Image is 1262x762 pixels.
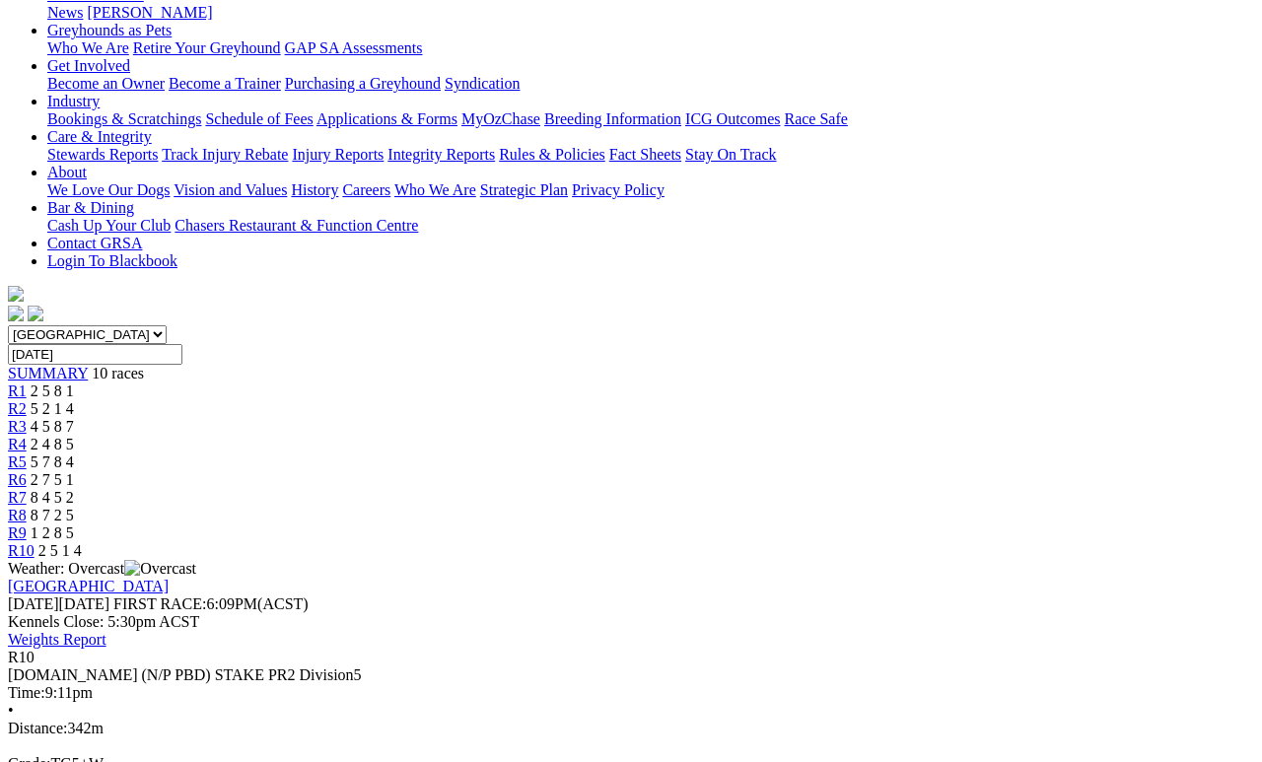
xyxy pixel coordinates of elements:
[47,199,134,216] a: Bar & Dining
[47,39,129,56] a: Who We Are
[8,507,27,523] a: R8
[387,146,495,163] a: Integrity Reports
[8,542,35,559] a: R10
[92,365,144,381] span: 10 races
[47,181,1254,199] div: About
[47,146,1254,164] div: Care & Integrity
[8,578,169,594] a: [GEOGRAPHIC_DATA]
[8,418,27,435] a: R3
[31,418,74,435] span: 4 5 8 7
[133,39,281,56] a: Retire Your Greyhound
[31,524,74,541] span: 1 2 8 5
[162,146,288,163] a: Track Injury Rebate
[47,217,1254,235] div: Bar & Dining
[291,181,338,198] a: History
[47,75,1254,93] div: Get Involved
[47,110,201,127] a: Bookings & Scratchings
[87,4,212,21] a: [PERSON_NAME]
[8,471,27,488] a: R6
[8,720,1254,737] div: 342m
[113,595,309,612] span: 6:09PM(ACST)
[8,344,182,365] input: Select date
[8,595,59,612] span: [DATE]
[174,181,287,198] a: Vision and Values
[47,181,170,198] a: We Love Our Dogs
[8,365,88,381] a: SUMMARY
[47,4,83,21] a: News
[31,382,74,399] span: 2 5 8 1
[38,542,82,559] span: 2 5 1 4
[292,146,384,163] a: Injury Reports
[8,286,24,302] img: logo-grsa-white.png
[8,684,1254,702] div: 9:11pm
[480,181,568,198] a: Strategic Plan
[685,146,776,163] a: Stay On Track
[784,110,847,127] a: Race Safe
[47,164,87,180] a: About
[8,400,27,417] a: R2
[47,39,1254,57] div: Greyhounds as Pets
[47,128,152,145] a: Care & Integrity
[609,146,681,163] a: Fact Sheets
[31,507,74,523] span: 8 7 2 5
[175,217,418,234] a: Chasers Restaurant & Function Centre
[47,110,1254,128] div: Industry
[31,436,74,452] span: 2 4 8 5
[8,453,27,470] a: R5
[461,110,540,127] a: MyOzChase
[8,524,27,541] a: R9
[285,75,441,92] a: Purchasing a Greyhound
[8,382,27,399] a: R1
[8,560,196,577] span: Weather: Overcast
[8,631,106,648] a: Weights Report
[8,702,14,719] span: •
[47,22,172,38] a: Greyhounds as Pets
[28,306,43,321] img: twitter.svg
[8,649,35,665] span: R10
[31,489,74,506] span: 8 4 5 2
[124,560,196,578] img: Overcast
[47,252,177,269] a: Login To Blackbook
[685,110,780,127] a: ICG Outcomes
[47,57,130,74] a: Get Involved
[316,110,457,127] a: Applications & Forms
[47,235,142,251] a: Contact GRSA
[205,110,313,127] a: Schedule of Fees
[445,75,520,92] a: Syndication
[31,453,74,470] span: 5 7 8 4
[8,613,1254,631] div: Kennels Close: 5:30pm ACST
[47,217,171,234] a: Cash Up Your Club
[572,181,665,198] a: Privacy Policy
[342,181,390,198] a: Careers
[31,471,74,488] span: 2 7 5 1
[8,666,1254,684] div: [DOMAIN_NAME] (N/P PBD) STAKE PR2 Division5
[113,595,206,612] span: FIRST RACE:
[47,146,158,163] a: Stewards Reports
[285,39,423,56] a: GAP SA Assessments
[31,400,74,417] span: 5 2 1 4
[8,306,24,321] img: facebook.svg
[47,4,1254,22] div: News & Media
[8,489,27,506] a: R7
[47,75,165,92] a: Become an Owner
[499,146,605,163] a: Rules & Policies
[47,93,100,109] a: Industry
[394,181,476,198] a: Who We Are
[8,595,109,612] span: [DATE]
[544,110,681,127] a: Breeding Information
[169,75,281,92] a: Become a Trainer
[8,436,27,452] a: R4
[8,720,67,736] span: Distance:
[8,684,45,701] span: Time:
